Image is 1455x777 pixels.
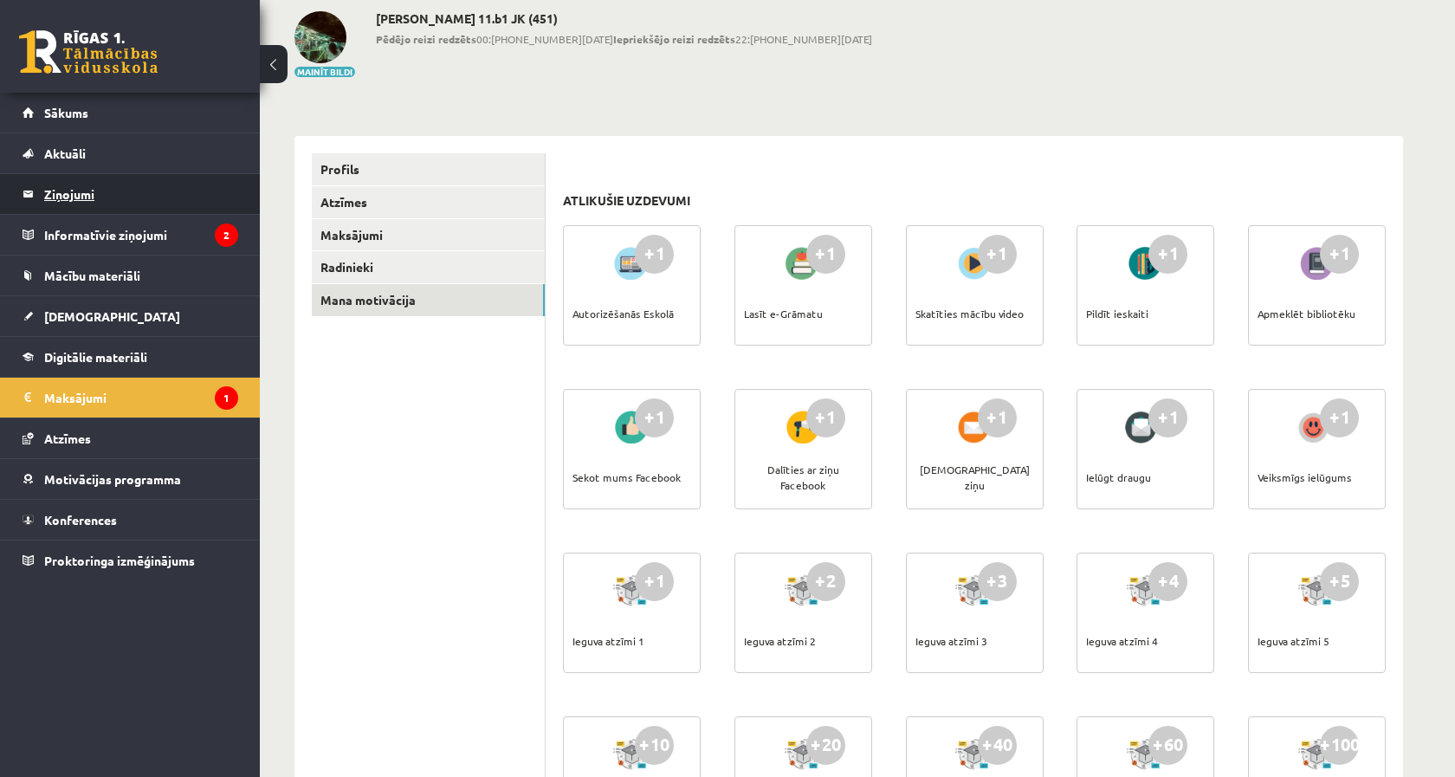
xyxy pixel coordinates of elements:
span: Mācību materiāli [44,268,140,283]
a: Ziņojumi [23,174,238,214]
button: Mainīt bildi [294,67,355,77]
span: [DEMOGRAPHIC_DATA] [44,308,180,324]
div: +1 [635,398,674,437]
div: +1 [806,398,845,437]
div: Ieguva atzīmi 5 [1258,611,1329,671]
div: +4 [1148,562,1187,601]
div: +1 [635,235,674,274]
div: Veiksmīgs ielūgums [1258,447,1352,508]
a: [DEMOGRAPHIC_DATA] [23,296,238,336]
a: Profils [312,153,545,185]
span: Konferences [44,512,117,528]
a: Proktoringa izmēģinājums [23,541,238,580]
div: Sekot mums Facebook [572,447,681,508]
a: +1 Autorizēšanās Eskolā [563,225,701,346]
a: Konferences [23,500,238,540]
div: +2 [806,562,845,601]
a: Maksājumi1 [23,378,238,418]
div: +1 [1148,235,1187,274]
a: Motivācijas programma [23,459,238,499]
a: Atzīmes [312,186,545,218]
a: Informatīvie ziņojumi2 [23,215,238,255]
div: Autorizēšanās Eskolā [572,283,674,344]
div: +100 [1320,726,1359,765]
div: +1 [978,235,1017,274]
div: +1 [978,398,1017,437]
div: Ieguva atzīmi 4 [1086,611,1158,671]
legend: Informatīvie ziņojumi [44,215,238,255]
a: Atzīmes [23,418,238,458]
a: Maksājumi [312,219,545,251]
img: Marta Cekula [294,11,346,63]
div: +40 [978,726,1017,765]
span: 00:[PHONE_NUMBER][DATE] 22:[PHONE_NUMBER][DATE] [376,31,872,47]
div: +3 [978,562,1017,601]
a: Sākums [23,93,238,133]
i: 2 [215,223,238,247]
div: Ieguva atzīmi 1 [572,611,644,671]
a: Digitālie materiāli [23,337,238,377]
h3: Atlikušie uzdevumi [563,193,690,208]
div: Dalīties ar ziņu Facebook [744,447,863,508]
span: Motivācijas programma [44,471,181,487]
div: +10 [635,726,674,765]
div: +1 [635,562,674,601]
a: Rīgas 1. Tālmācības vidusskola [19,30,158,74]
div: Ieguva atzīmi 2 [744,611,816,671]
div: Pildīt ieskaiti [1086,283,1148,344]
legend: Maksājumi [44,378,238,418]
div: Ieguva atzīmi 3 [915,611,987,671]
h2: [PERSON_NAME] 11.b1 JK (451) [376,11,872,26]
b: Iepriekšējo reizi redzēts [613,32,735,46]
div: +1 [1320,235,1359,274]
a: Mana motivācija [312,284,545,316]
span: Digitālie materiāli [44,349,147,365]
div: Lasīt e-Grāmatu [744,283,823,344]
div: Apmeklēt bibliotēku [1258,283,1355,344]
div: +60 [1148,726,1187,765]
legend: Ziņojumi [44,174,238,214]
span: Aktuāli [44,146,86,161]
a: Radinieki [312,251,545,283]
div: Ielūgt draugu [1086,447,1151,508]
div: Skatīties mācību video [915,283,1024,344]
div: [DEMOGRAPHIC_DATA] ziņu [915,447,1034,508]
a: Mācību materiāli [23,256,238,295]
div: +1 [1320,398,1359,437]
div: +1 [1148,398,1187,437]
i: 1 [215,386,238,410]
span: Atzīmes [44,431,91,446]
div: +5 [1320,562,1359,601]
span: Sākums [44,105,88,120]
b: Pēdējo reizi redzēts [376,32,476,46]
div: +1 [806,235,845,274]
div: +20 [806,726,845,765]
a: Aktuāli [23,133,238,173]
span: Proktoringa izmēģinājums [44,553,195,568]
